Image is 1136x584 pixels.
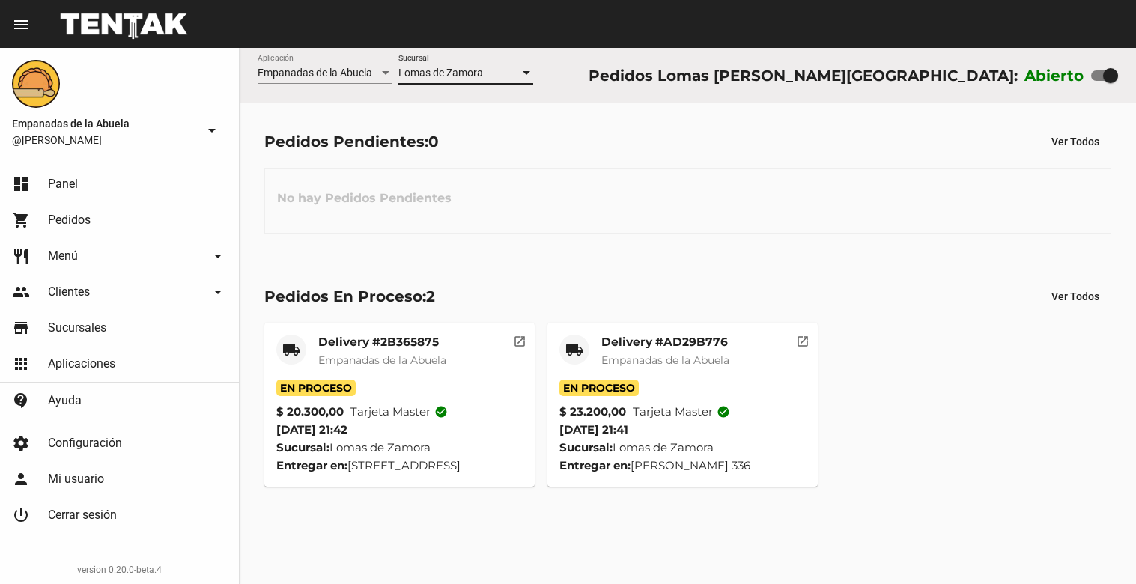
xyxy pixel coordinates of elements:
[12,175,30,193] mat-icon: dashboard
[48,356,115,371] span: Aplicaciones
[48,213,91,228] span: Pedidos
[276,380,356,396] span: En Proceso
[601,353,729,367] span: Empanadas de la Abuela
[258,67,372,79] span: Empanadas de la Abuela
[428,133,439,150] span: 0
[565,341,583,359] mat-icon: local_shipping
[513,332,526,346] mat-icon: open_in_new
[601,335,729,350] mat-card-title: Delivery #AD29B776
[12,133,197,147] span: @[PERSON_NAME]
[12,506,30,524] mat-icon: power_settings_new
[398,67,483,79] span: Lomas de Zamora
[1039,283,1111,310] button: Ver Todos
[276,439,523,457] div: Lomas de Zamora
[559,439,806,457] div: Lomas de Zamora
[12,319,30,337] mat-icon: store
[48,177,78,192] span: Panel
[1039,128,1111,155] button: Ver Todos
[276,457,523,475] div: [STREET_ADDRESS]
[318,353,446,367] span: Empanadas de la Abuela
[12,60,60,108] img: f0136945-ed32-4f7c-91e3-a375bc4bb2c5.png
[12,115,197,133] span: Empanadas de la Abuela
[589,64,1018,88] div: Pedidos Lomas [PERSON_NAME][GEOGRAPHIC_DATA]:
[559,403,626,421] strong: $ 23.200,00
[12,16,30,34] mat-icon: menu
[434,405,448,419] mat-icon: check_circle
[1073,524,1121,569] iframe: chat widget
[282,341,300,359] mat-icon: local_shipping
[48,249,78,264] span: Menú
[633,403,730,421] span: Tarjeta master
[12,562,227,577] div: version 0.20.0-beta.4
[559,457,806,475] div: [PERSON_NAME] 336
[1024,64,1084,88] label: Abierto
[209,247,227,265] mat-icon: arrow_drop_down
[276,458,347,472] strong: Entregar en:
[265,176,464,221] h3: No hay Pedidos Pendientes
[796,332,810,346] mat-icon: open_in_new
[12,392,30,410] mat-icon: contact_support
[426,288,435,305] span: 2
[48,285,90,299] span: Clientes
[276,403,344,421] strong: $ 20.300,00
[559,422,628,437] span: [DATE] 21:41
[48,436,122,451] span: Configuración
[12,247,30,265] mat-icon: restaurant
[717,405,730,419] mat-icon: check_circle
[1051,291,1099,302] span: Ver Todos
[12,211,30,229] mat-icon: shopping_cart
[276,440,329,454] strong: Sucursal:
[264,130,439,153] div: Pedidos Pendientes:
[276,422,347,437] span: [DATE] 21:42
[12,355,30,373] mat-icon: apps
[559,380,639,396] span: En Proceso
[48,393,82,408] span: Ayuda
[559,458,631,472] strong: Entregar en:
[203,121,221,139] mat-icon: arrow_drop_down
[12,283,30,301] mat-icon: people
[48,472,104,487] span: Mi usuario
[48,320,106,335] span: Sucursales
[12,434,30,452] mat-icon: settings
[559,440,613,454] strong: Sucursal:
[209,283,227,301] mat-icon: arrow_drop_down
[1051,136,1099,147] span: Ver Todos
[48,508,117,523] span: Cerrar sesión
[12,470,30,488] mat-icon: person
[350,403,448,421] span: Tarjeta master
[318,335,446,350] mat-card-title: Delivery #2B365875
[264,285,435,308] div: Pedidos En Proceso:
